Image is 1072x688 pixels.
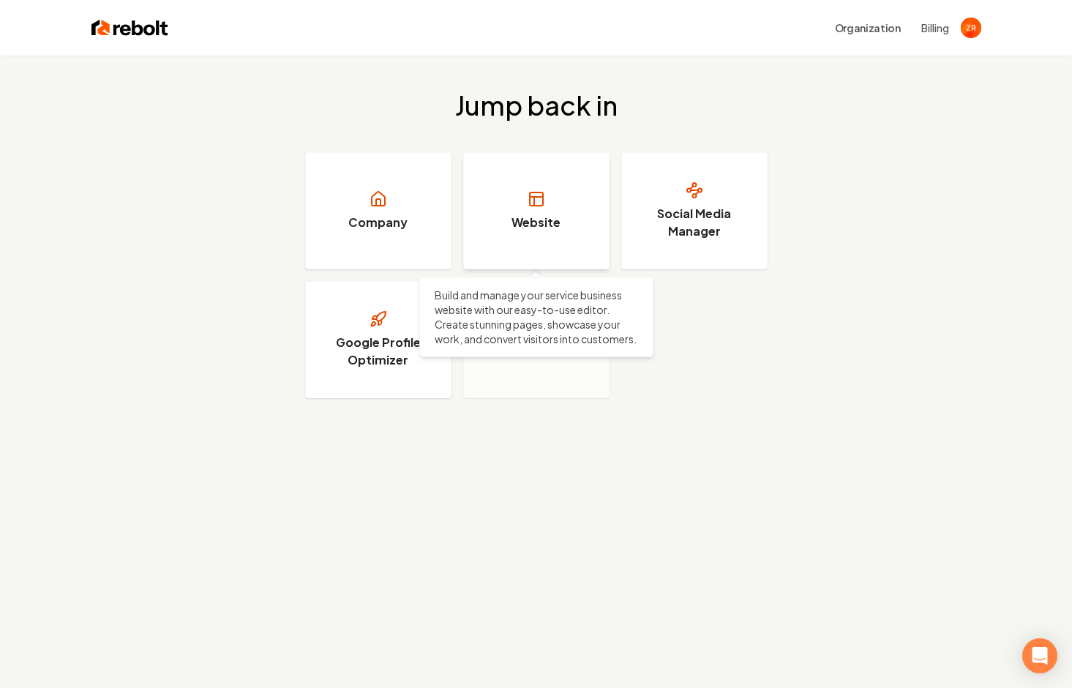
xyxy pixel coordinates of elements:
h3: Google Profile Optimizer [323,334,433,369]
button: Open user button [961,18,981,38]
a: Company [305,152,451,269]
a: Google Profile Optimizer [305,281,451,398]
img: Zach Rucker [961,18,981,38]
p: Build and manage your service business website with our easy-to-use editor. Create stunning pages... [435,288,638,346]
h3: Company [348,214,408,231]
h3: Social Media Manager [640,205,749,240]
h2: Jump back in [455,91,618,120]
a: Website [463,152,610,269]
div: Open Intercom Messenger [1022,638,1057,673]
a: Social Media Manager [621,152,768,269]
img: Rebolt Logo [91,18,168,38]
h3: Website [511,214,561,231]
button: Organization [826,15,910,41]
button: Billing [921,20,949,35]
